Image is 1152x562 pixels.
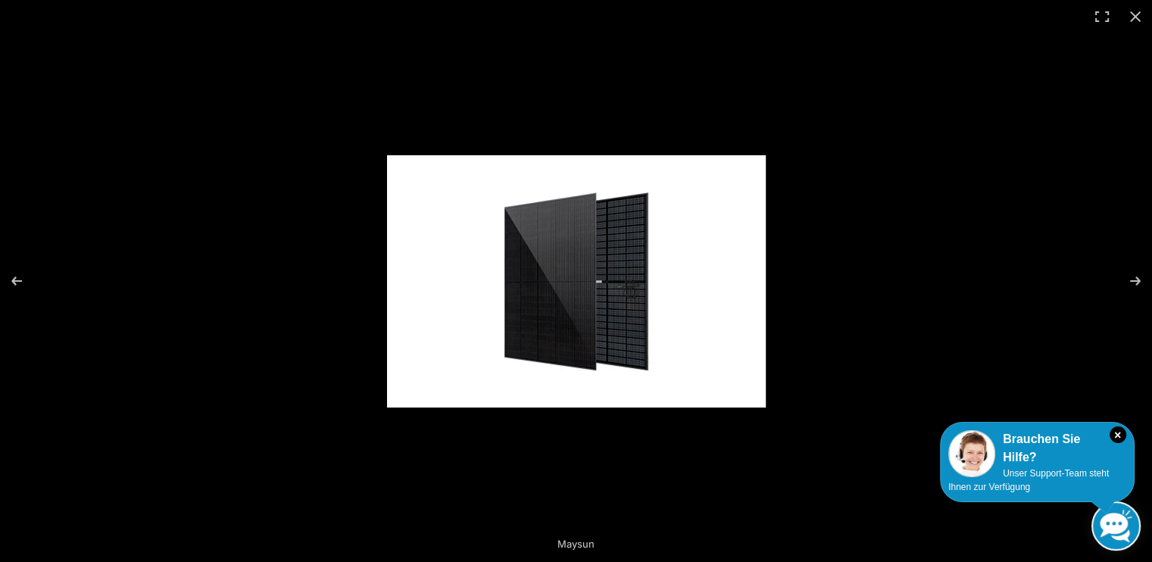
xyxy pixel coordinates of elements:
[948,430,995,477] img: Customer service
[1110,426,1126,443] i: Schließen
[948,468,1109,492] span: Unser Support-Team steht Ihnen zur Verfügung
[948,430,1126,467] div: Brauchen Sie Hilfe?
[417,529,735,559] div: Maysun
[387,155,766,407] img: Maysun-1.webp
